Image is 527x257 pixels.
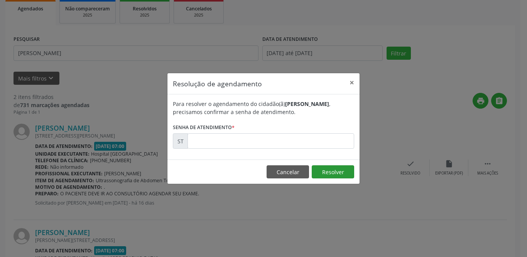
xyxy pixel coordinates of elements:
button: Cancelar [267,165,309,178]
div: ST [173,133,188,149]
b: [PERSON_NAME] [285,100,329,108]
label: Senha de atendimento [173,121,235,133]
h5: Resolução de agendamento [173,79,262,89]
button: Close [344,73,360,92]
div: Para resolver o agendamento do cidadão(ã) , precisamos confirmar a senha de atendimento. [173,100,354,116]
button: Resolver [312,165,354,178]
